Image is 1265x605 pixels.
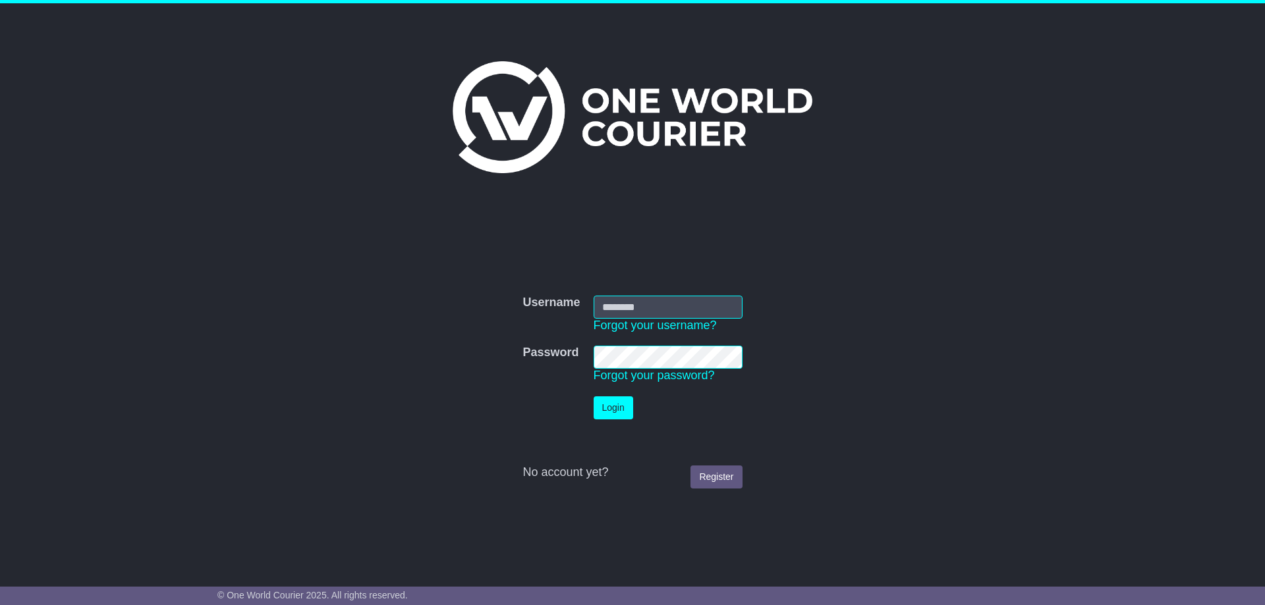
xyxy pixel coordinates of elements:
label: Username [522,296,580,310]
span: © One World Courier 2025. All rights reserved. [217,590,408,600]
a: Register [690,465,742,488]
a: Forgot your username? [594,319,717,332]
img: One World [453,61,812,173]
button: Login [594,396,633,419]
div: No account yet? [522,465,742,480]
label: Password [522,346,578,360]
a: Forgot your password? [594,369,715,382]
